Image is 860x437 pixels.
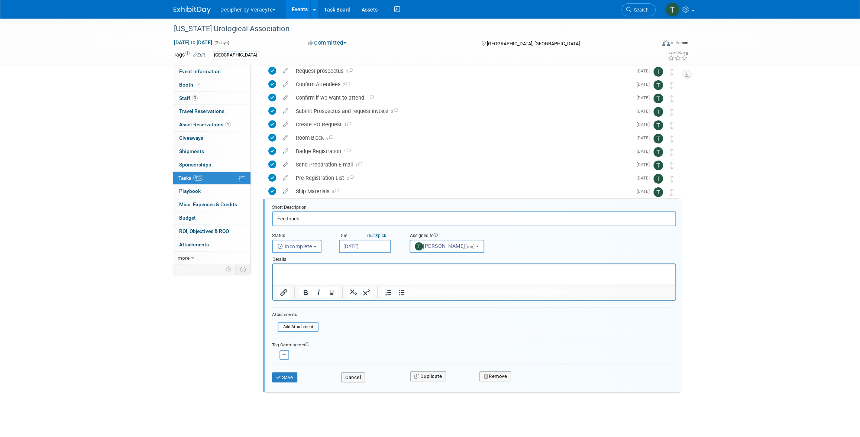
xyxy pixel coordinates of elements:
span: 3 [192,95,198,101]
span: 1 [353,163,362,168]
img: ExhibitDay [174,6,211,14]
span: [DATE] [DATE] [174,39,213,46]
img: Tony Alvarado [653,80,663,90]
span: Attachments [179,242,209,247]
img: Tony Alvarado [653,147,663,157]
div: Pre-Registration List [292,172,632,184]
span: 9 [324,136,333,141]
a: ROI, Objectives & ROO [173,225,250,238]
button: Save [272,372,297,383]
a: edit [279,188,292,195]
a: Playbook [173,185,250,198]
span: [DATE] [637,82,653,87]
i: Move task [670,122,674,129]
div: Status [272,233,328,240]
div: Room Block [292,132,632,144]
a: Event Information [173,65,250,78]
span: 1 [343,69,353,74]
div: Assigned to [410,233,502,240]
input: Name of task or a short description [272,211,676,226]
a: Edit [193,52,205,58]
span: [DATE] [637,122,653,127]
div: Confirm Attendees [292,78,632,91]
div: Confirm if we want to attend [292,91,632,104]
span: [DATE] [637,149,653,154]
a: edit [279,148,292,155]
button: Superscript [360,287,373,298]
img: Tony Alvarado [653,187,663,197]
img: Format-Inperson.png [662,40,670,46]
button: Committed [305,39,349,47]
i: Booth reservation complete [197,82,200,87]
div: Create PO Request [292,118,632,131]
i: Move task [670,175,674,182]
span: to [190,39,197,45]
button: Insert/edit link [277,287,290,298]
span: Playbook [179,188,201,194]
span: [PERSON_NAME] [415,243,476,249]
span: Budget [179,215,196,221]
a: Travel Reservations [173,105,250,118]
a: Giveaways [173,132,250,145]
a: edit [279,68,292,74]
div: [US_STATE] Urological Association [171,22,644,36]
a: Shipments [173,145,250,158]
span: more [178,255,190,261]
iframe: Rich Text Area [273,264,675,285]
a: Search [621,3,656,16]
a: edit [279,94,292,101]
a: edit [279,175,292,181]
img: Tony Alvarado [653,134,663,143]
button: Duplicate [410,371,446,382]
a: Tasks91% [173,172,250,185]
a: Attachments [173,238,250,251]
a: edit [279,135,292,141]
span: (2 days) [214,41,229,45]
span: 2 [340,82,350,87]
img: Tony Alvarado [653,67,663,77]
div: [GEOGRAPHIC_DATA] [212,51,259,59]
a: Sponsorships [173,158,250,171]
span: Tasks [178,175,203,181]
span: 1 [341,149,351,154]
div: Details [272,253,676,263]
span: Giveaways [179,135,203,141]
div: In-Person [671,40,688,46]
button: Italic [312,287,325,298]
td: Personalize Event Tab Strip [223,265,236,274]
div: Event Format [612,39,688,50]
span: 1 [225,122,231,127]
div: Send Preparation E-mail [292,158,632,171]
img: Tony Alvarado [653,107,663,117]
span: Asset Reservations [179,122,231,127]
a: more [173,252,250,265]
div: Ship Materials [292,185,632,198]
span: 3 [388,109,398,114]
img: Tony Alvarado [653,120,663,130]
span: [DATE] [637,95,653,100]
a: edit [279,121,292,128]
i: Move task [670,149,674,156]
button: Cancel [341,372,365,383]
span: Sponsorships [179,162,211,168]
div: Submit Prospectus and request invoice [292,105,632,117]
span: [DATE] [637,162,653,167]
span: Event Information [179,68,221,74]
i: Move task [670,189,674,196]
span: [DATE] [637,68,653,74]
span: [GEOGRAPHIC_DATA], [GEOGRAPHIC_DATA] [486,41,579,46]
i: Move task [670,95,674,102]
a: Quickpick [366,233,388,239]
div: Attachments [272,311,319,318]
button: Numbered list [382,287,395,298]
td: Toggle Event Tabs [236,265,251,274]
i: Move task [670,68,674,75]
span: [DATE] [637,189,653,194]
button: Underline [325,287,338,298]
span: ROI, Objectives & ROO [179,228,229,234]
img: Tony Alvarado [653,174,663,184]
input: Due Date [339,240,391,253]
i: Move task [670,135,674,142]
i: Move task [670,109,674,116]
span: 1 [364,96,374,101]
